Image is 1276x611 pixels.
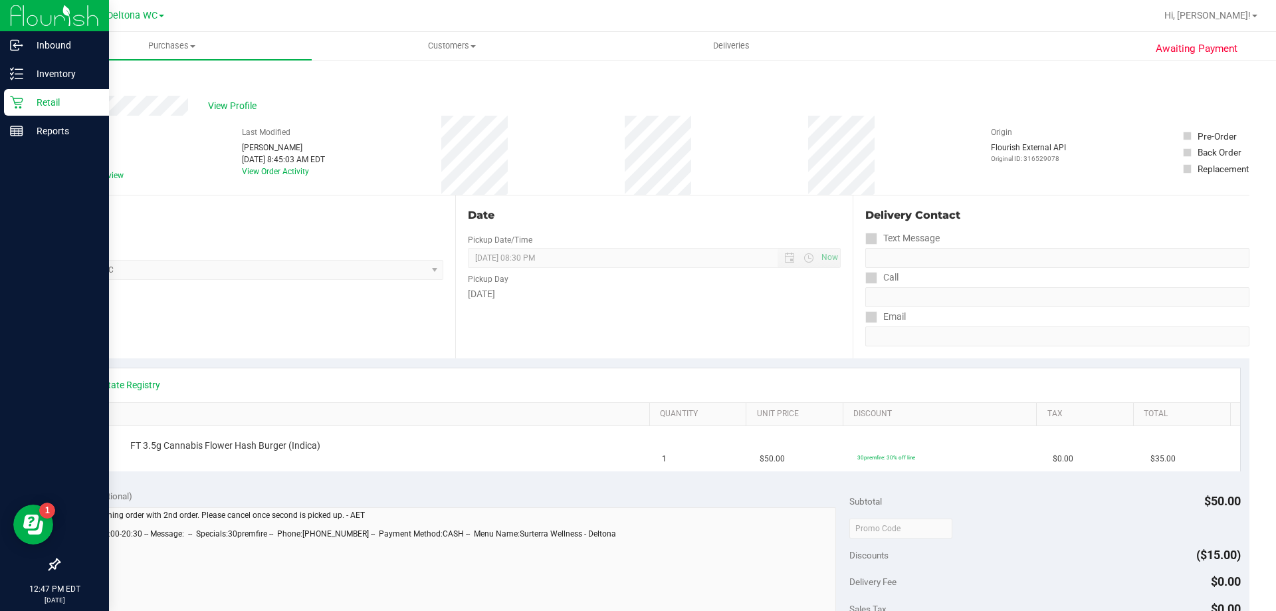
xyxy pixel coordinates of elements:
span: $0.00 [1211,574,1241,588]
inline-svg: Retail [10,96,23,109]
inline-svg: Reports [10,124,23,138]
div: [PERSON_NAME] [242,142,325,154]
div: Date [468,207,840,223]
span: FT 3.5g Cannabis Flower Hash Burger (Indica) [130,439,320,452]
span: Deliveries [695,40,768,52]
span: 30premfire: 30% off line [857,454,915,461]
a: Discount [853,409,1031,420]
span: View Profile [208,99,261,113]
span: Customers [312,40,591,52]
span: Subtotal [849,496,882,507]
span: Purchases [32,40,312,52]
div: Flourish External API [991,142,1066,164]
p: [DATE] [6,595,103,605]
inline-svg: Inbound [10,39,23,52]
a: View State Registry [80,378,160,392]
p: Inbound [23,37,103,53]
a: Quantity [660,409,741,420]
a: Tax [1047,409,1128,420]
span: $35.00 [1150,453,1176,465]
div: Replacement [1198,162,1249,176]
iframe: Resource center [13,505,53,545]
div: [DATE] [468,287,840,301]
p: Inventory [23,66,103,82]
label: Email [865,307,906,326]
span: $0.00 [1053,453,1073,465]
label: Origin [991,126,1012,138]
div: Pre-Order [1198,130,1237,143]
div: [DATE] 8:45:03 AM EDT [242,154,325,166]
a: Deliveries [591,32,871,60]
label: Pickup Date/Time [468,234,532,246]
span: Awaiting Payment [1156,41,1237,57]
iframe: Resource center unread badge [39,503,55,519]
p: 12:47 PM EDT [6,583,103,595]
a: Purchases [32,32,312,60]
div: Back Order [1198,146,1241,159]
span: Hi, [PERSON_NAME]! [1164,10,1251,21]
a: SKU [78,409,644,420]
label: Text Message [865,229,940,248]
input: Format: (999) 999-9999 [865,287,1249,307]
p: Retail [23,94,103,110]
a: Unit Price [757,409,838,420]
label: Pickup Day [468,273,508,285]
p: Reports [23,123,103,139]
span: Discounts [849,543,889,567]
span: $50.00 [760,453,785,465]
inline-svg: Inventory [10,67,23,80]
div: Delivery Contact [865,207,1249,223]
input: Format: (999) 999-9999 [865,248,1249,268]
a: View Order Activity [242,167,309,176]
p: Original ID: 316529078 [991,154,1066,164]
span: Deltona WC [107,10,158,21]
label: Call [865,268,899,287]
span: $50.00 [1204,494,1241,508]
input: Promo Code [849,519,952,539]
span: Delivery Fee [849,576,897,587]
div: Location [58,207,443,223]
a: Total [1144,409,1225,420]
span: ($15.00) [1196,548,1241,562]
a: Customers [312,32,591,60]
label: Last Modified [242,126,290,138]
span: 1 [662,453,667,465]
